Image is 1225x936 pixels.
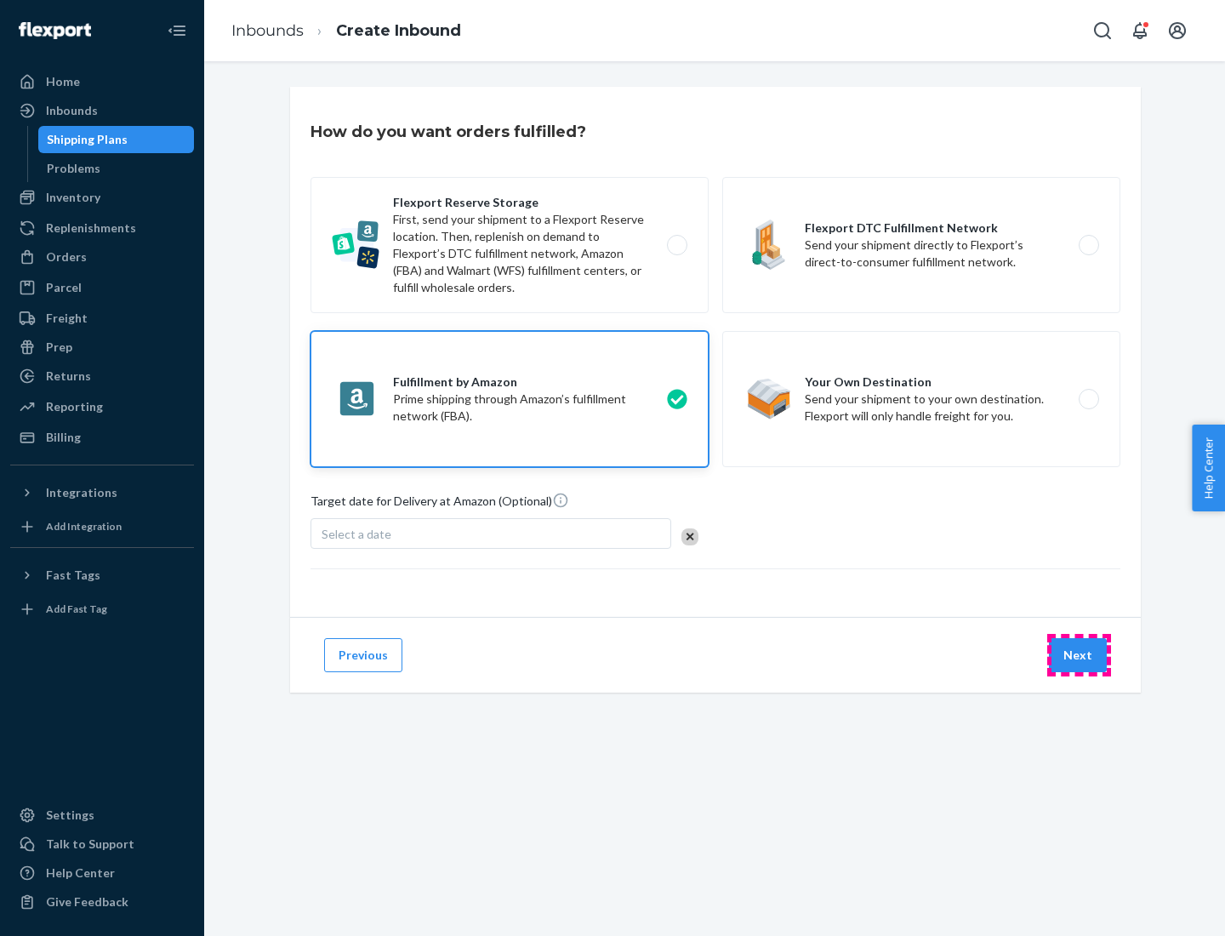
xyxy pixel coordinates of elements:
[47,160,100,177] div: Problems
[324,638,402,672] button: Previous
[10,97,194,124] a: Inbounds
[19,22,91,39] img: Flexport logo
[46,865,115,882] div: Help Center
[46,189,100,206] div: Inventory
[160,14,194,48] button: Close Navigation
[1049,638,1107,672] button: Next
[10,830,194,858] a: Talk to Support
[47,131,128,148] div: Shipping Plans
[10,362,194,390] a: Returns
[10,274,194,301] a: Parcel
[1160,14,1194,48] button: Open account menu
[1085,14,1120,48] button: Open Search Box
[38,155,195,182] a: Problems
[46,279,82,296] div: Parcel
[1123,14,1157,48] button: Open notifications
[10,562,194,589] button: Fast Tags
[10,184,194,211] a: Inventory
[10,334,194,361] a: Prep
[46,73,80,90] div: Home
[10,393,194,420] a: Reporting
[10,513,194,540] a: Add Integration
[46,398,103,415] div: Reporting
[10,305,194,332] a: Freight
[46,893,128,910] div: Give Feedback
[46,220,136,237] div: Replenishments
[46,102,98,119] div: Inbounds
[46,484,117,501] div: Integrations
[311,121,586,143] h3: How do you want orders fulfilled?
[10,802,194,829] a: Settings
[10,243,194,271] a: Orders
[46,368,91,385] div: Returns
[10,479,194,506] button: Integrations
[10,859,194,887] a: Help Center
[46,567,100,584] div: Fast Tags
[10,888,194,916] button: Give Feedback
[46,836,134,853] div: Talk to Support
[231,21,304,40] a: Inbounds
[10,424,194,451] a: Billing
[46,807,94,824] div: Settings
[46,310,88,327] div: Freight
[10,68,194,95] a: Home
[336,21,461,40] a: Create Inbound
[38,126,195,153] a: Shipping Plans
[46,429,81,446] div: Billing
[46,602,107,616] div: Add Fast Tag
[322,527,391,541] span: Select a date
[10,214,194,242] a: Replenishments
[218,6,475,56] ol: breadcrumbs
[10,596,194,623] a: Add Fast Tag
[311,492,569,517] span: Target date for Delivery at Amazon (Optional)
[46,339,72,356] div: Prep
[46,519,122,534] div: Add Integration
[1192,425,1225,511] button: Help Center
[46,248,87,265] div: Orders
